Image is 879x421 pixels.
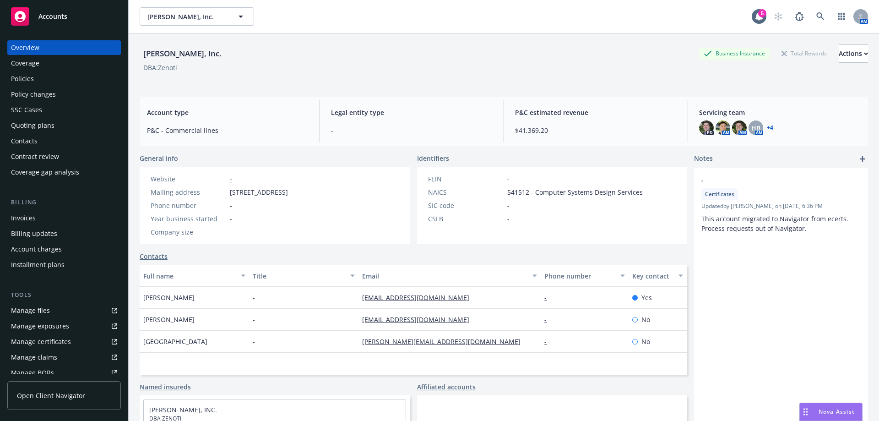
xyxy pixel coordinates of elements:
button: Title [249,265,358,287]
a: Manage exposures [7,319,121,334]
a: Installment plans [7,257,121,272]
a: Overview [7,40,121,55]
span: Yes [641,293,652,302]
div: Tools [7,290,121,300]
span: HB [751,123,760,133]
button: Full name [140,265,249,287]
span: - [230,201,232,210]
div: FEIN [428,174,504,184]
div: Contract review [11,149,59,164]
a: Start snowing [769,7,787,26]
span: This account migrated to Navigator from ecerts. Process requests out of Navigator. [701,214,850,233]
img: photo [716,120,730,135]
button: Actions [839,44,868,63]
span: [PERSON_NAME] [143,293,195,302]
span: - [331,126,493,135]
a: [PERSON_NAME][EMAIL_ADDRESS][DOMAIN_NAME] [362,337,528,346]
div: Company size [151,227,226,237]
a: Manage claims [7,350,121,365]
a: [EMAIL_ADDRESS][DOMAIN_NAME] [362,315,477,324]
a: remove [850,175,861,186]
button: Key contact [629,265,687,287]
div: Billing updates [11,226,57,241]
div: -CertificatesUpdatedby [PERSON_NAME] on [DATE] 6:36 PMThis account migrated to Navigator from ece... [694,168,868,241]
a: Switch app [832,7,851,26]
div: Manage files [11,303,50,318]
a: SSC Cases [7,103,121,117]
div: Coverage gap analysis [11,165,79,180]
img: photo [732,120,747,135]
div: Actions [839,45,868,62]
div: Phone number [544,271,614,281]
div: NAICS [428,187,504,197]
a: [PERSON_NAME], INC. [149,405,217,414]
div: [PERSON_NAME], Inc. [140,48,225,60]
div: CSLB [428,214,504,224]
button: Phone number [541,265,628,287]
div: Phone number [151,201,226,210]
a: Invoices [7,211,121,225]
a: Contacts [7,134,121,148]
span: Notes [694,153,713,164]
div: Drag to move [800,403,811,421]
span: $41,369.20 [515,126,677,135]
span: Accounts [38,13,67,20]
span: - [507,214,510,224]
div: Total Rewards [777,48,831,59]
div: Overview [11,40,39,55]
span: Certificates [705,190,734,198]
a: - [544,293,554,302]
div: Billing [7,198,121,207]
a: add [857,153,868,164]
a: Search [811,7,830,26]
span: - [253,315,255,324]
span: [STREET_ADDRESS] [230,187,288,197]
a: Contract review [7,149,121,164]
span: 541512 - Computer Systems Design Services [507,187,643,197]
div: Account charges [11,242,62,257]
div: Invoices [11,211,36,225]
div: Year business started [151,214,226,224]
div: Policy changes [11,87,56,102]
a: Account charges [7,242,121,257]
a: edit [837,175,848,186]
span: [PERSON_NAME] [143,315,195,324]
div: Coverage [11,56,39,71]
div: Policies [11,71,34,86]
span: No [641,315,650,324]
a: Policies [7,71,121,86]
div: SIC code [428,201,504,210]
a: Manage BORs [7,366,121,380]
span: - [230,214,232,224]
span: General info [140,153,178,163]
div: Business Insurance [699,48,770,59]
div: Email [362,271,527,281]
a: Contacts [140,252,168,261]
span: P&C estimated revenue [515,108,677,117]
button: Email [358,265,541,287]
div: DBA: Zenoti [143,63,177,72]
div: Contacts [11,134,38,148]
a: Quoting plans [7,118,121,133]
a: Manage files [7,303,121,318]
span: [GEOGRAPHIC_DATA] [143,337,207,346]
div: Website [151,174,226,184]
span: - [230,227,232,237]
span: P&C - Commercial lines [147,126,309,135]
div: Full name [143,271,235,281]
div: Title [253,271,345,281]
span: Account type [147,108,309,117]
a: - [544,315,554,324]
a: Affiliated accounts [417,382,476,392]
div: Manage claims [11,350,57,365]
span: - [507,174,510,184]
span: - [253,337,255,346]
a: Billing updates [7,226,121,241]
span: Legal entity type [331,108,493,117]
button: Nova Assist [799,403,863,421]
div: Manage BORs [11,366,54,380]
div: Quoting plans [11,118,54,133]
a: Accounts [7,4,121,29]
a: Coverage [7,56,121,71]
